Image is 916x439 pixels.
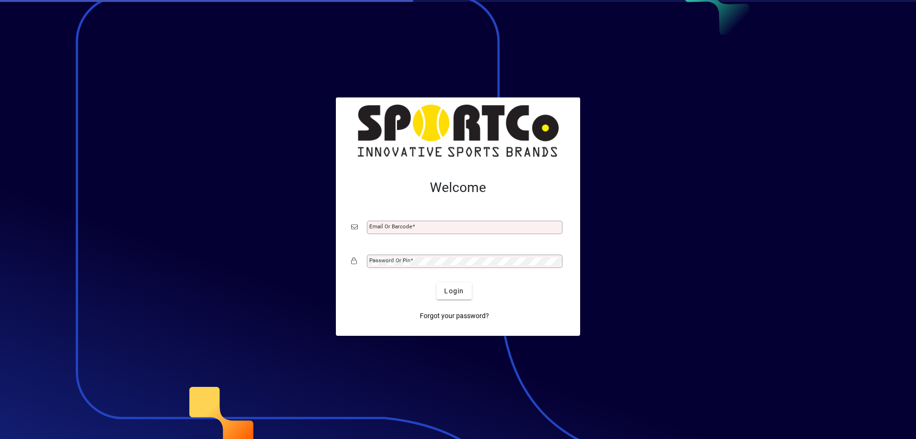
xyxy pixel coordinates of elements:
a: Forgot your password? [416,307,493,324]
h2: Welcome [351,180,565,196]
span: Forgot your password? [420,311,489,321]
span: Login [444,286,464,296]
mat-label: Password or Pin [369,257,410,264]
mat-label: Email or Barcode [369,223,412,230]
button: Login [437,282,471,300]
